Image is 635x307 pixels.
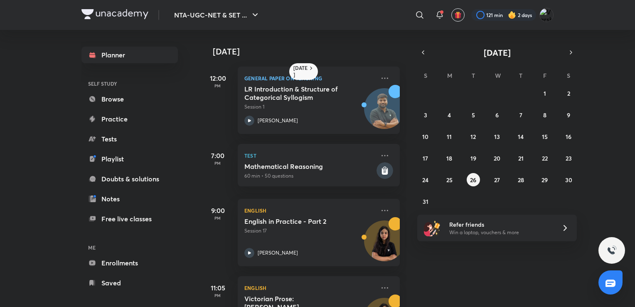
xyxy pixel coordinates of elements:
a: Company Logo [81,9,148,21]
button: August 8, 2025 [538,108,551,121]
h5: LR Introduction & Structure of Categorical Syllogism [244,85,348,102]
abbr: August 27, 2025 [494,176,500,184]
abbr: August 12, 2025 [470,133,476,141]
p: [PERSON_NAME] [258,249,298,257]
p: General Paper on Teaching [244,73,375,83]
button: August 7, 2025 [514,108,527,121]
button: August 21, 2025 [514,151,527,165]
img: streak [508,11,516,19]
h5: 11:05 [201,283,234,293]
button: August 31, 2025 [419,195,432,208]
abbr: Saturday [567,72,570,79]
abbr: August 13, 2025 [494,133,500,141]
abbr: August 29, 2025 [541,176,548,184]
abbr: August 26, 2025 [470,176,476,184]
h5: 9:00 [201,205,234,215]
p: Session 1 [244,103,375,111]
a: Enrollments [81,255,178,271]
h6: [DATE] [293,65,308,78]
abbr: August 1, 2025 [544,89,546,97]
button: August 11, 2025 [443,130,456,143]
button: August 13, 2025 [490,130,504,143]
img: referral [424,220,441,236]
abbr: August 23, 2025 [566,154,572,162]
p: English [244,283,375,293]
abbr: Wednesday [495,72,501,79]
abbr: August 10, 2025 [422,133,428,141]
h5: Mathematical Reasoning [244,162,375,171]
abbr: August 30, 2025 [565,176,572,184]
button: avatar [451,8,465,22]
img: ttu [607,245,617,255]
abbr: August 18, 2025 [446,154,452,162]
abbr: August 21, 2025 [518,154,524,162]
button: August 15, 2025 [538,130,551,143]
button: August 3, 2025 [419,108,432,121]
abbr: Sunday [424,72,427,79]
abbr: Tuesday [472,72,475,79]
abbr: August 28, 2025 [518,176,524,184]
button: August 10, 2025 [419,130,432,143]
button: August 1, 2025 [538,87,551,100]
abbr: August 7, 2025 [519,111,522,119]
h4: [DATE] [213,47,408,57]
button: August 26, 2025 [467,173,480,186]
abbr: August 9, 2025 [567,111,570,119]
a: Browse [81,91,178,107]
a: Free live classes [81,210,178,227]
img: Avatar [364,93,404,133]
abbr: August 24, 2025 [422,176,428,184]
button: NTA-UGC-NET & SET ... [169,7,265,23]
button: August 18, 2025 [443,151,456,165]
h5: 12:00 [201,73,234,83]
button: August 25, 2025 [443,173,456,186]
p: 60 min • 50 questions [244,172,375,180]
p: English [244,205,375,215]
a: Notes [81,191,178,207]
img: avatar [454,11,462,19]
button: August 20, 2025 [490,151,504,165]
abbr: August 20, 2025 [494,154,500,162]
button: August 28, 2025 [514,173,527,186]
p: PM [201,293,234,298]
button: August 27, 2025 [490,173,504,186]
abbr: August 2, 2025 [567,89,570,97]
abbr: August 3, 2025 [424,111,427,119]
abbr: August 6, 2025 [495,111,499,119]
h6: ME [81,240,178,255]
button: August 23, 2025 [562,151,575,165]
button: August 16, 2025 [562,130,575,143]
a: Saved [81,275,178,291]
button: August 5, 2025 [467,108,480,121]
abbr: August 5, 2025 [472,111,475,119]
h6: Refer friends [449,220,551,229]
span: [DATE] [484,47,511,58]
abbr: August 19, 2025 [470,154,476,162]
abbr: August 11, 2025 [447,133,452,141]
a: Practice [81,111,178,127]
button: August 4, 2025 [443,108,456,121]
h5: English in Practice - Part 2 [244,217,348,225]
button: August 6, 2025 [490,108,504,121]
button: August 24, 2025 [419,173,432,186]
abbr: August 16, 2025 [566,133,571,141]
p: Session 17 [244,227,375,235]
button: August 30, 2025 [562,173,575,186]
button: August 17, 2025 [419,151,432,165]
a: Planner [81,47,178,63]
abbr: August 15, 2025 [542,133,548,141]
img: Company Logo [81,9,148,19]
button: August 12, 2025 [467,130,480,143]
button: August 9, 2025 [562,108,575,121]
abbr: Monday [447,72,452,79]
button: August 2, 2025 [562,87,575,100]
abbr: August 17, 2025 [423,154,428,162]
abbr: August 4, 2025 [448,111,451,119]
a: Doubts & solutions [81,171,178,187]
h6: SELF STUDY [81,77,178,91]
a: Tests [81,131,178,147]
img: Avatar [364,225,404,265]
p: Test [244,151,375,161]
p: [PERSON_NAME] [258,117,298,124]
img: Varsha V [539,8,554,22]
